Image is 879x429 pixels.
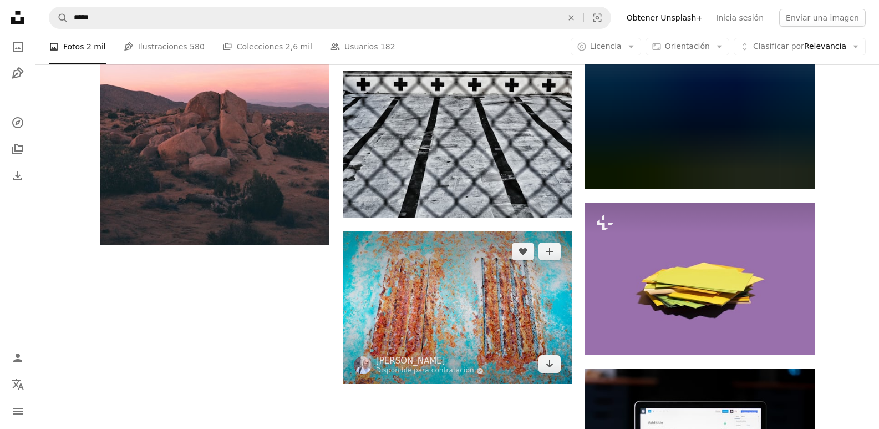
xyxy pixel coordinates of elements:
[585,274,814,284] a: Una pila de papel amarillo sobre una superficie púrpura
[779,9,866,27] button: Enviar una imagen
[665,42,710,51] span: Orientación
[538,243,561,260] button: Añade a la colección
[559,7,583,28] button: Borrar
[7,400,29,422] button: Menú
[646,38,729,55] button: Orientación
[584,7,611,28] button: Búsqueda visual
[620,9,709,27] a: Obtener Unsplash+
[7,138,29,160] a: Colecciones
[734,38,866,55] button: Clasificar porRelevancia
[343,71,572,218] img: Textil a cuadros blanco y negro
[222,29,312,64] a: Colecciones 2,6 mil
[585,203,814,355] img: Una pila de papel amarillo sobre una superficie púrpura
[376,366,484,375] a: Disponible para contratación
[376,355,484,366] a: [PERSON_NAME]
[7,374,29,396] button: Idioma
[380,41,395,53] span: 182
[190,41,205,53] span: 580
[753,41,846,52] span: Relevancia
[7,36,29,58] a: Fotos
[286,41,312,53] span: 2,6 mil
[571,38,641,55] button: Licencia
[538,355,561,373] a: Descargar
[709,9,770,27] a: Inicia sesión
[343,139,572,149] a: Textil a cuadros blanco y negro
[7,7,29,31] a: Inicio — Unsplash
[7,62,29,84] a: Ilustraciones
[49,7,68,28] button: Buscar en Unsplash
[354,356,372,374] img: Ve al perfil de Chris Barbalis
[753,42,804,51] span: Clasificar por
[330,29,395,64] a: Usuarios 182
[512,243,534,260] button: Me gusta
[7,165,29,187] a: Historial de descargas
[124,29,205,64] a: Ilustraciones 580
[49,7,611,29] form: Encuentra imágenes en todo el sitio
[590,42,622,51] span: Licencia
[100,68,329,78] a: Campo cubierto de arbustos y piedras
[343,231,572,384] img: Herramienta de metal rojo y gris
[7,112,29,134] a: Explorar
[343,302,572,312] a: Herramienta de metal rojo y gris
[7,347,29,369] a: Iniciar sesión / Registrarse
